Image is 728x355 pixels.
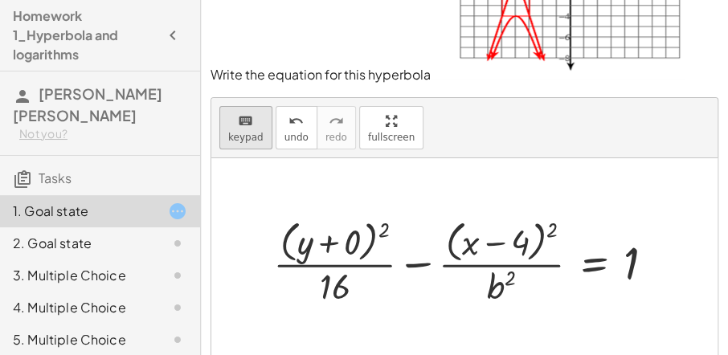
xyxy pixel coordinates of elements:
[368,132,415,143] span: fullscreen
[168,298,187,317] i: Task not started.
[238,112,253,131] i: keyboard
[13,84,162,124] span: [PERSON_NAME] [PERSON_NAME]
[276,106,317,149] button: undoundo
[168,330,187,349] i: Task not started.
[13,6,158,64] h4: Homework 1_Hyperbola and logarithms
[13,266,142,285] div: 3. Multiple Choice
[325,132,347,143] span: redo
[19,126,187,142] div: Not you?
[329,112,344,131] i: redo
[13,234,142,253] div: 2. Goal state
[168,266,187,285] i: Task not started.
[228,132,264,143] span: keypad
[168,202,187,221] i: Task started.
[288,112,304,131] i: undo
[219,106,272,149] button: keyboardkeypad
[39,169,72,186] span: Tasks
[168,234,187,253] i: Task not started.
[13,298,142,317] div: 4. Multiple Choice
[284,132,309,143] span: undo
[317,106,356,149] button: redoredo
[359,106,423,149] button: fullscreen
[13,202,142,221] div: 1. Goal state
[13,330,142,349] div: 5. Multiple Choice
